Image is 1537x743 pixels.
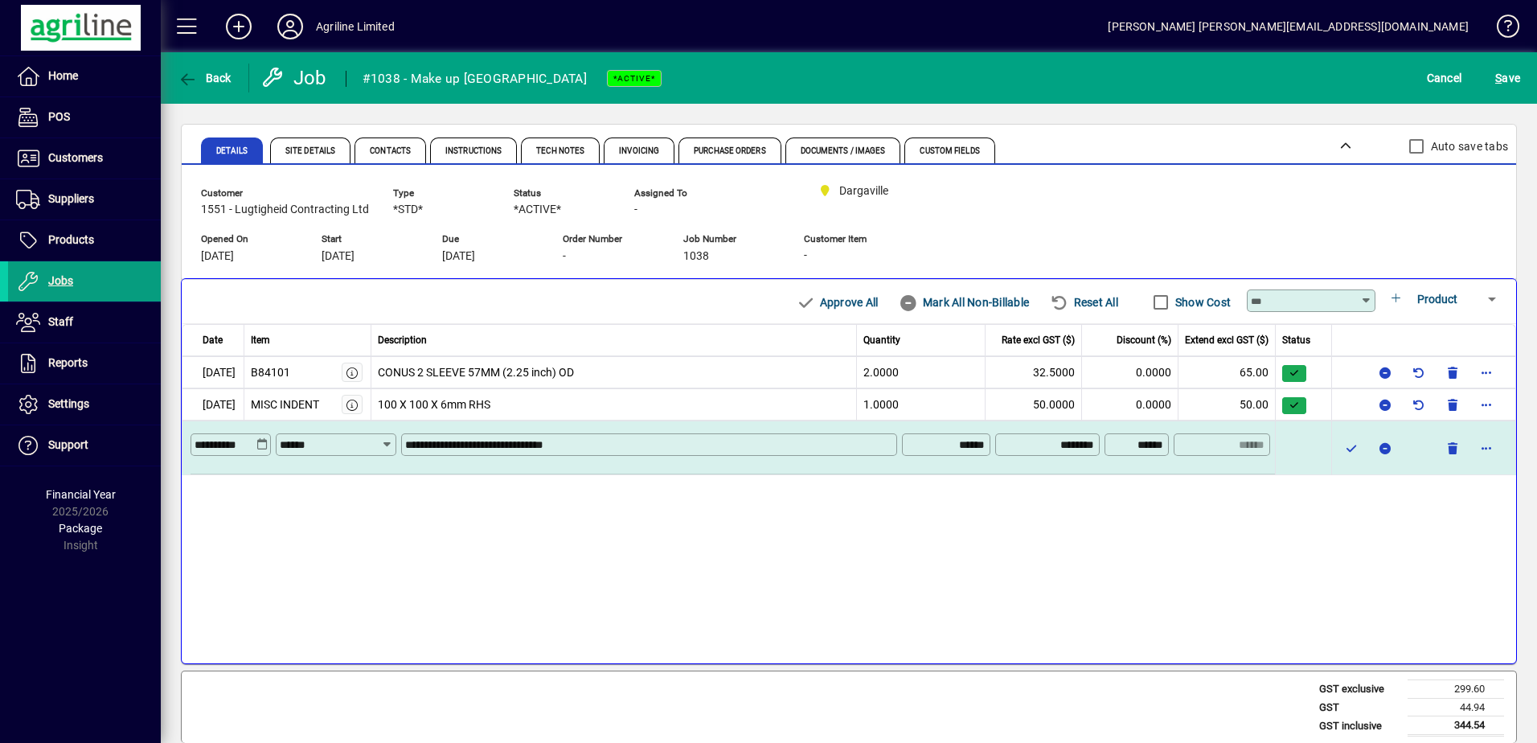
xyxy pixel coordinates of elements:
[161,64,249,92] app-page-header-button: Back
[563,250,566,263] span: -
[442,234,539,244] span: Due
[863,333,900,347] span: Quantity
[1473,392,1499,417] button: More options
[48,438,88,451] span: Support
[1408,698,1504,716] td: 44.94
[1311,716,1408,736] td: GST inclusive
[8,56,161,96] a: Home
[1473,435,1499,461] button: More options
[899,289,1029,315] span: Mark All Non-Billable
[1002,333,1075,347] span: Rate excl GST ($)
[370,147,411,155] span: Contacts
[442,250,475,263] span: [DATE]
[857,388,986,421] td: 1.0000
[1417,293,1457,306] span: Product
[445,147,502,155] span: Instructions
[801,147,886,155] span: Documents / Images
[59,522,102,535] span: Package
[8,138,161,179] a: Customers
[251,396,319,413] div: MISC INDENT
[8,97,161,138] a: POS
[201,203,369,216] span: 1551 - Lugtigheid Contracting Ltd
[683,250,709,263] span: 1038
[986,388,1082,421] td: 50.0000
[201,234,297,244] span: Opened On
[789,288,884,317] button: Approve All
[1491,64,1524,92] button: Save
[1408,716,1504,736] td: 344.54
[1178,356,1276,388] td: 65.00
[48,192,94,205] span: Suppliers
[1108,14,1469,39] div: [PERSON_NAME] [PERSON_NAME][EMAIL_ADDRESS][DOMAIN_NAME]
[371,356,858,388] td: CONUS 2 SLEEVE 57MM (2.25 inch) OD
[1117,333,1171,347] span: Discount (%)
[316,14,395,39] div: Agriline Limited
[322,250,355,263] span: [DATE]
[563,234,659,244] span: Order Number
[48,151,103,164] span: Customers
[8,220,161,261] a: Products
[46,488,116,501] span: Financial Year
[182,388,244,421] td: [DATE]
[203,333,223,347] span: Date
[920,147,979,155] span: Custom Fields
[8,343,161,384] a: Reports
[285,147,335,155] span: Site Details
[1043,288,1125,317] button: Reset All
[1495,72,1502,84] span: S
[178,72,232,84] span: Back
[683,234,780,244] span: Job Number
[8,384,161,425] a: Settings
[857,356,986,388] td: 2.0000
[839,183,888,199] span: Dargaville
[804,249,807,262] span: -
[1427,65,1462,91] span: Cancel
[1082,356,1178,388] td: 0.0000
[634,203,637,216] span: -
[48,233,94,246] span: Products
[1485,3,1517,55] a: Knowledge Base
[378,333,427,347] span: Description
[48,69,78,82] span: Home
[216,147,248,155] span: Details
[1473,359,1499,385] button: More options
[514,188,610,199] span: Status
[201,188,369,199] span: Customer
[1082,388,1178,421] td: 0.0000
[1495,65,1520,91] span: ave
[48,315,73,328] span: Staff
[1408,680,1504,699] td: 299.60
[796,289,878,315] span: Approve All
[1282,333,1310,347] span: Status
[812,181,916,201] span: Dargaville
[251,364,290,381] div: B84101
[804,234,900,244] span: Customer Item
[261,65,330,91] div: Job
[251,333,270,347] span: Item
[986,356,1082,388] td: 32.5000
[8,302,161,343] a: Staff
[48,397,89,410] span: Settings
[201,250,234,263] span: [DATE]
[694,147,766,155] span: Purchase Orders
[48,356,88,369] span: Reports
[1428,138,1509,154] label: Auto save tabs
[371,388,858,421] td: 100 X 100 X 6mm RHS
[182,356,244,388] td: [DATE]
[1423,64,1466,92] button: Cancel
[634,188,731,199] span: Assigned To
[48,110,70,123] span: POS
[322,234,418,244] span: Start
[892,288,1035,317] button: Mark All Non-Billable
[174,64,236,92] button: Back
[1311,680,1408,699] td: GST exclusive
[1050,289,1118,315] span: Reset All
[1178,388,1276,421] td: 50.00
[48,274,73,287] span: Jobs
[8,179,161,220] a: Suppliers
[363,66,587,92] div: #1038 - Make up [GEOGRAPHIC_DATA]
[1185,333,1269,347] span: Extend excl GST ($)
[393,188,490,199] span: Type
[213,12,264,41] button: Add
[1311,698,1408,716] td: GST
